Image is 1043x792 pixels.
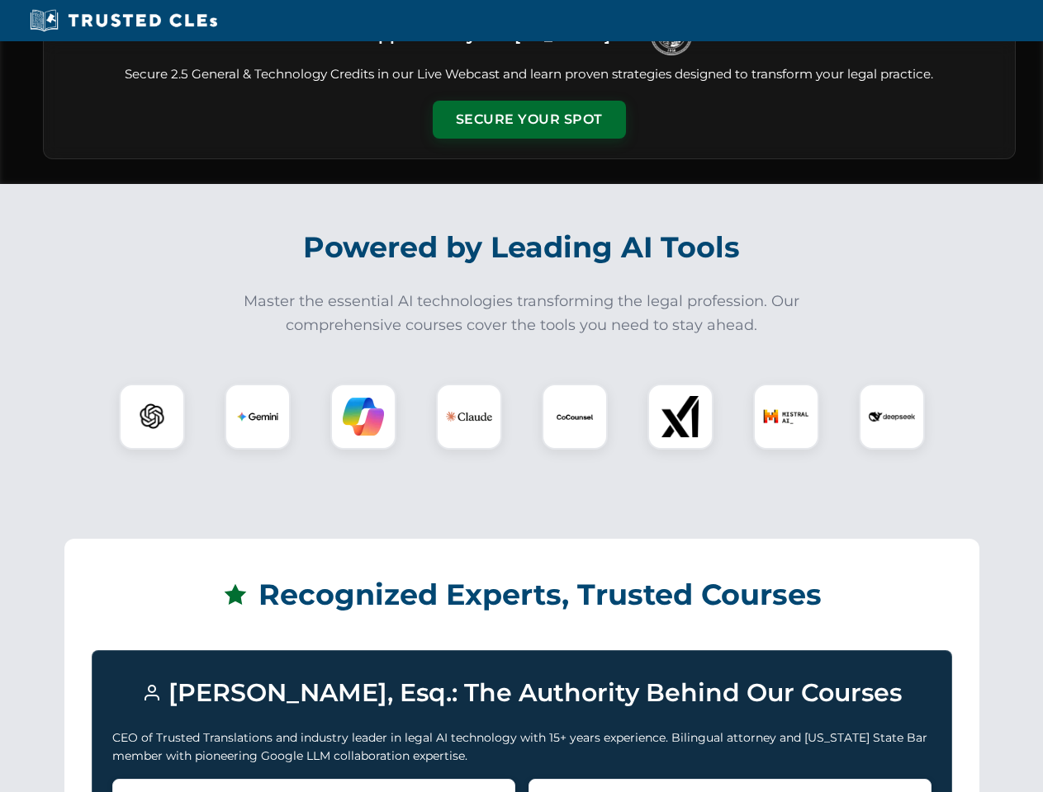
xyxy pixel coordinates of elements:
[112,671,932,715] h3: [PERSON_NAME], Esq.: The Authority Behind Our Courses
[330,384,396,450] div: Copilot
[433,101,626,139] button: Secure Your Spot
[753,384,819,450] div: Mistral AI
[446,394,492,440] img: Claude Logo
[660,396,701,437] img: xAI Logo
[64,65,995,84] p: Secure 2.5 General & Technology Credits in our Live Webcast and learn proven strategies designed ...
[542,384,608,450] div: CoCounsel
[859,384,925,450] div: DeepSeek
[554,396,595,437] img: CoCounsel Logo
[763,394,809,440] img: Mistral AI Logo
[92,566,952,624] h2: Recognized Experts, Trusted Courses
[119,384,185,450] div: ChatGPT
[343,396,384,437] img: Copilot Logo
[233,290,811,337] p: Master the essential AI technologies transforming the legal profession. Our comprehensive courses...
[436,384,502,450] div: Claude
[869,394,915,440] img: DeepSeek Logo
[647,384,714,450] div: xAI
[237,396,278,437] img: Gemini Logo
[112,728,932,766] p: CEO of Trusted Translations and industry leader in legal AI technology with 15+ years experience....
[225,384,291,450] div: Gemini
[25,8,222,33] img: Trusted CLEs
[128,393,176,441] img: ChatGPT Logo
[64,219,979,276] h2: Powered by Leading AI Tools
